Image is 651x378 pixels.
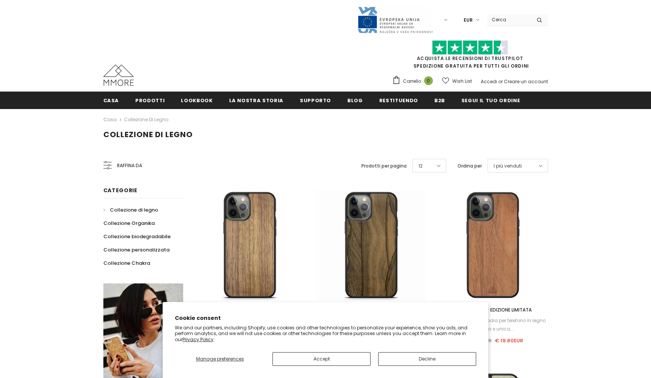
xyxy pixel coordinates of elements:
span: € 26.90EUR [462,337,492,344]
span: Collezione di legno [110,206,158,214]
p: We and our partners, including Shopify, use cookies and other technologies to personalize your ex... [175,325,476,343]
a: Privacy Policy [182,336,214,343]
a: Noce Europeo - EDIZIONE LIMITATA [437,306,548,314]
a: Collezione di legno [103,203,158,217]
a: La nostra storia [229,92,284,109]
span: EUR [464,16,473,24]
a: Wish List [442,74,472,88]
span: La nostra storia [229,97,284,104]
span: Casa [103,97,119,104]
a: Blog [347,92,363,109]
a: Casa [103,92,119,109]
span: € 19.80EUR [495,337,523,344]
span: Manage preferences [196,356,244,362]
button: Decline [378,352,476,366]
a: Collezione Organika [103,217,155,230]
span: Carrello [403,77,421,85]
a: Lookbook [181,92,212,109]
img: Fidati di Pilot Stars [432,40,508,55]
a: Prodotti [135,92,165,109]
span: Raffina da [117,161,142,170]
a: Accedi [481,78,497,85]
span: Blog [347,97,363,104]
button: Manage preferences [175,352,265,366]
span: Collezione biodegradabile [103,233,171,240]
img: Javni Razpis [357,6,433,34]
a: Casa [103,115,117,124]
label: Ordina per [458,162,482,170]
a: Carrello 0 [392,76,437,87]
a: Segui il tuo ordine [461,92,520,109]
a: Acquista le recensioni di TrustPilot [417,55,523,62]
a: Collezione biodegradabile [103,230,171,243]
a: Collezione Chakra [103,256,150,270]
span: supporto [300,97,331,104]
span: Restituendo [379,97,418,104]
img: Casi MMORE [103,65,134,86]
a: Collezione personalizzata [103,243,169,256]
span: B2B [434,97,445,104]
input: Search Site [487,14,531,25]
span: Wish List [452,77,472,85]
a: supporto [300,92,331,109]
span: Collezione Organika [103,220,155,227]
span: 0 [424,76,433,85]
div: Se desideri una custodia per telefono in legno raffinata e unica,... [437,316,548,333]
a: Collezione di legno [124,116,168,123]
span: Lookbook [181,97,212,104]
span: I più venduti [494,162,522,170]
span: Collezione personalizzata [103,246,169,253]
span: or [498,78,503,85]
span: Categorie [103,187,138,194]
span: Collezione Chakra [103,259,150,267]
span: 12 [418,162,423,170]
button: Accept [272,352,371,366]
span: Noce Europeo - EDIZIONE LIMITATA [453,307,532,313]
a: Creare un account [504,78,548,85]
span: Collezione di legno [103,129,193,140]
span: Prodotti [135,97,165,104]
a: Javni Razpis [357,16,433,23]
span: Segui il tuo ordine [461,97,520,104]
label: Prodotti per pagina [361,162,407,170]
h2: Cookie consent [175,314,476,322]
a: B2B [434,92,445,109]
span: SPEDIZIONE GRATUITA PER TUTTI GLI ORDINI [392,44,548,69]
a: Restituendo [379,92,418,109]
